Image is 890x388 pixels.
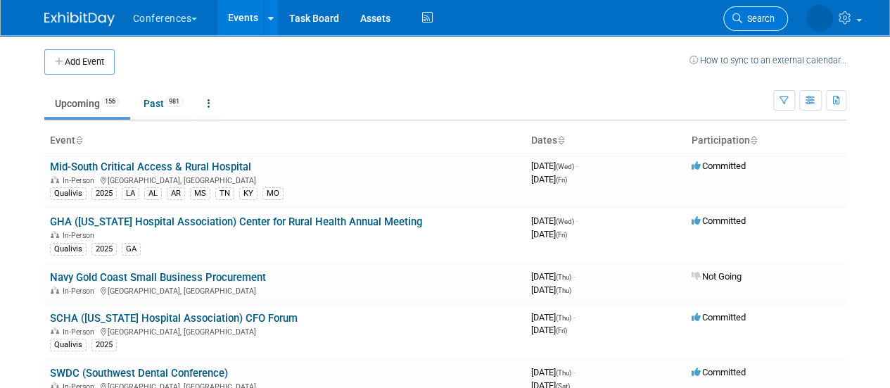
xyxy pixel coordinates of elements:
img: Stephanie Donley [806,5,833,32]
div: Qualivis [50,187,87,200]
a: Past981 [133,90,194,117]
span: Not Going [692,271,742,282]
div: KY [239,187,258,200]
div: 2025 [91,187,117,200]
div: MO [262,187,284,200]
a: SWDC (Southwest Dental Conference) [50,367,228,380]
span: (Fri) [556,327,567,334]
span: [DATE] [531,174,567,184]
div: [GEOGRAPHIC_DATA], [GEOGRAPHIC_DATA] [50,284,520,296]
span: In-Person [63,327,98,337]
div: [GEOGRAPHIC_DATA], [GEOGRAPHIC_DATA] [50,174,520,185]
span: (Fri) [556,176,567,184]
div: [GEOGRAPHIC_DATA], [GEOGRAPHIC_DATA] [50,325,520,337]
th: Participation [686,129,846,153]
div: 2025 [91,243,117,256]
a: GHA ([US_STATE] Hospital Association) Center for Rural Health Annual Meeting [50,215,422,228]
a: Navy Gold Coast Small Business Procurement [50,271,266,284]
span: - [576,161,578,171]
span: 981 [165,96,184,107]
span: [DATE] [531,161,578,171]
span: (Wed) [556,163,574,170]
span: [DATE] [531,284,571,295]
span: [DATE] [531,325,567,335]
span: (Wed) [556,218,574,225]
span: (Thu) [556,273,571,281]
span: Committed [692,161,746,171]
div: TN [215,187,234,200]
a: Upcoming156 [44,90,130,117]
div: AL [144,187,162,200]
span: [DATE] [531,229,567,239]
th: Event [44,129,526,153]
div: GA [122,243,141,256]
span: Committed [692,312,746,323]
span: In-Person [63,176,98,185]
span: Committed [692,215,746,226]
span: (Thu) [556,314,571,322]
img: In-Person Event [51,327,59,334]
span: 156 [101,96,120,107]
span: (Thu) [556,287,571,294]
div: LA [122,187,139,200]
img: In-Person Event [51,231,59,238]
span: [DATE] [531,271,576,282]
span: - [573,271,576,282]
a: How to sync to an external calendar... [689,55,846,65]
span: - [576,215,578,226]
div: AR [167,187,185,200]
span: - [573,367,576,377]
div: Qualivis [50,339,87,351]
a: Sort by Start Date [557,134,564,146]
img: In-Person Event [51,287,59,294]
span: In-Person [63,231,98,240]
span: (Fri) [556,231,567,239]
div: 2025 [91,339,117,351]
span: [DATE] [531,367,576,377]
span: In-Person [63,287,98,296]
div: Qualivis [50,243,87,256]
span: [DATE] [531,312,576,323]
span: [DATE] [531,215,578,226]
a: Sort by Event Name [75,134,82,146]
img: In-Person Event [51,176,59,183]
span: Committed [692,367,746,377]
span: Search [742,13,775,24]
a: SCHA ([US_STATE] Hospital Association) CFO Forum [50,312,298,325]
a: Sort by Participation Type [750,134,757,146]
img: ExhibitDay [44,12,115,26]
th: Dates [526,129,686,153]
span: (Thu) [556,369,571,377]
span: - [573,312,576,323]
a: Mid-South Critical Access & Rural Hospital [50,161,251,173]
div: MS [190,187,210,200]
button: Add Event [44,49,115,75]
a: Search [723,6,788,31]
